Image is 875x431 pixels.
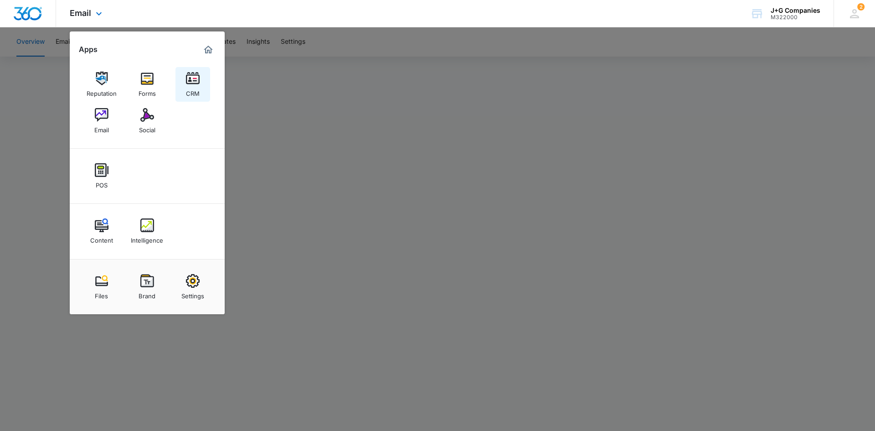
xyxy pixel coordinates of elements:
h2: Apps [79,45,98,54]
a: Reputation [84,67,119,102]
span: Email [70,8,91,18]
div: Email [94,122,109,134]
div: account name [771,7,820,14]
a: Files [84,270,119,304]
a: Marketing 360® Dashboard [201,42,216,57]
a: Social [130,104,165,138]
span: 2 [857,3,865,10]
a: Forms [130,67,165,102]
div: Content [90,232,113,244]
div: Files [95,288,108,300]
div: Brand [139,288,155,300]
a: Brand [130,270,165,304]
div: Settings [181,288,204,300]
div: CRM [186,85,200,97]
div: Forms [139,85,156,97]
a: Settings [175,270,210,304]
div: Social [139,122,155,134]
a: POS [84,159,119,193]
a: CRM [175,67,210,102]
div: POS [96,177,108,189]
a: Email [84,104,119,138]
a: Intelligence [130,214,165,249]
a: Content [84,214,119,249]
div: account id [771,14,820,21]
div: Reputation [87,85,117,97]
div: Intelligence [131,232,163,244]
div: notifications count [857,3,865,10]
